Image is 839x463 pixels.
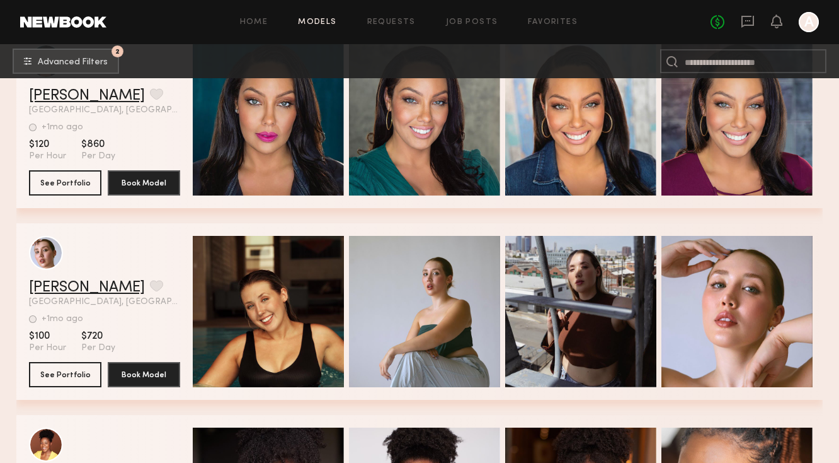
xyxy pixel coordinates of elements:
a: Home [240,18,268,26]
button: See Portfolio [29,362,101,387]
div: +1mo ago [42,123,83,132]
a: Favorites [528,18,578,26]
span: Per Day [81,151,115,162]
button: Book Model [108,362,180,387]
span: $720 [81,330,115,343]
span: [GEOGRAPHIC_DATA], [GEOGRAPHIC_DATA] [29,106,180,115]
span: Per Day [81,343,115,354]
span: $100 [29,330,66,343]
button: 2Advanced Filters [13,49,119,74]
span: [GEOGRAPHIC_DATA], [GEOGRAPHIC_DATA] [29,298,180,307]
span: Per Hour [29,343,66,354]
a: Models [298,18,336,26]
a: [PERSON_NAME] [29,88,145,103]
span: Advanced Filters [38,58,108,67]
a: A [799,12,819,32]
button: Book Model [108,170,180,196]
a: Requests [367,18,416,26]
span: Per Hour [29,151,66,162]
span: 2 [115,49,120,54]
button: See Portfolio [29,170,101,196]
span: $120 [29,138,66,151]
a: [PERSON_NAME] [29,280,145,295]
div: +1mo ago [42,315,83,324]
span: $860 [81,138,115,151]
a: Job Posts [446,18,498,26]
